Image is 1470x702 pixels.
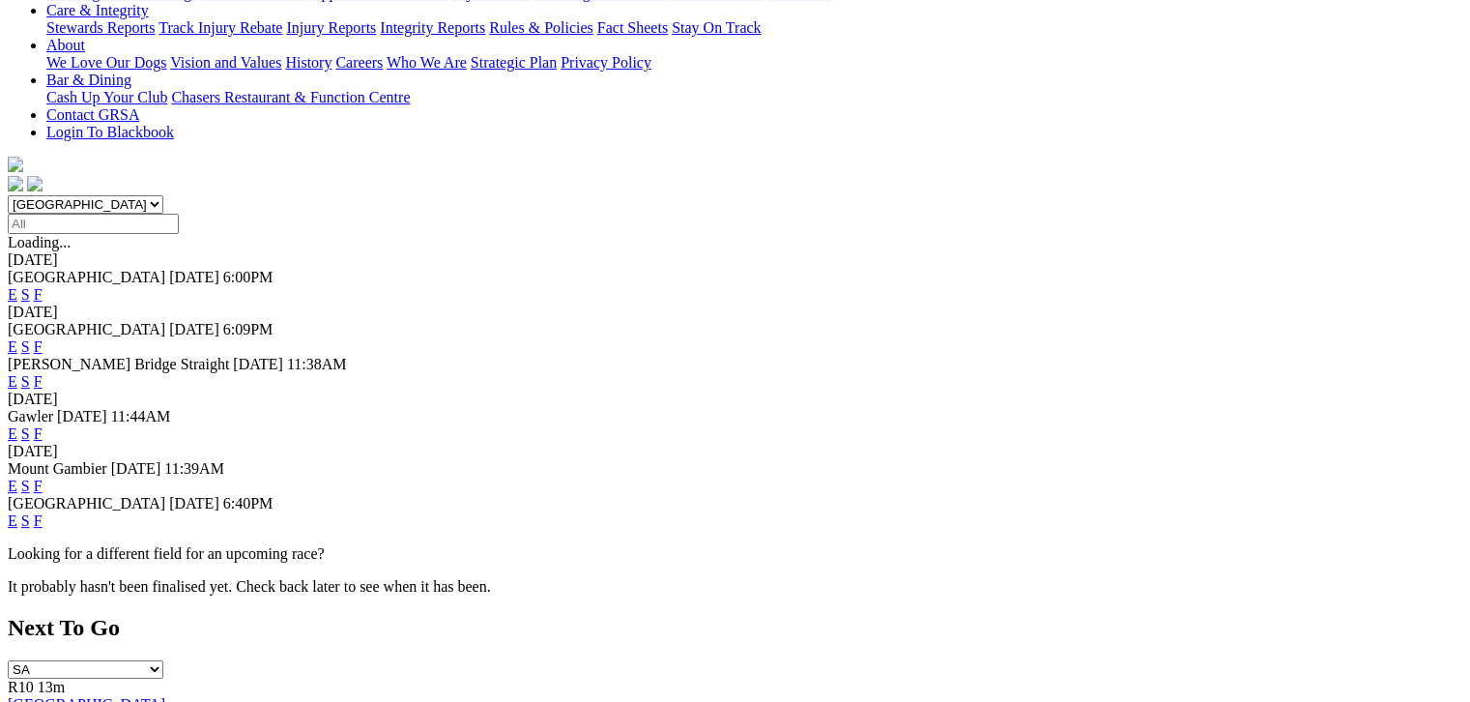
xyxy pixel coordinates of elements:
div: [DATE] [8,251,1462,269]
a: Privacy Policy [561,54,651,71]
span: Mount Gambier [8,460,107,477]
a: Track Injury Rebate [159,19,282,36]
span: [DATE] [169,269,219,285]
a: History [285,54,331,71]
span: 11:39AM [164,460,224,477]
a: E [8,338,17,355]
a: F [34,425,43,442]
input: Select date [8,214,179,234]
a: S [21,286,30,303]
a: F [34,512,43,529]
h2: Next To Go [8,615,1462,641]
a: E [8,286,17,303]
a: Vision and Values [170,54,281,71]
a: Stay On Track [672,19,761,36]
a: S [21,425,30,442]
a: F [34,338,43,355]
span: [GEOGRAPHIC_DATA] [8,495,165,512]
a: E [8,478,17,494]
span: [GEOGRAPHIC_DATA] [8,269,165,285]
span: R10 [8,679,34,695]
span: [PERSON_NAME] Bridge Straight [8,356,229,372]
a: Careers [335,54,383,71]
a: S [21,478,30,494]
span: [DATE] [169,321,219,337]
a: E [8,425,17,442]
img: logo-grsa-white.png [8,157,23,172]
a: Login To Blackbook [46,124,174,140]
span: 6:00PM [223,269,274,285]
a: Chasers Restaurant & Function Centre [171,89,410,105]
span: [GEOGRAPHIC_DATA] [8,321,165,337]
a: We Love Our Dogs [46,54,166,71]
a: F [34,286,43,303]
a: Integrity Reports [380,19,485,36]
a: Stewards Reports [46,19,155,36]
img: facebook.svg [8,176,23,191]
p: Looking for a different field for an upcoming race? [8,545,1462,563]
a: S [21,512,30,529]
span: 11:44AM [111,408,171,424]
a: S [21,338,30,355]
span: 6:09PM [223,321,274,337]
a: Fact Sheets [597,19,668,36]
span: [DATE] [233,356,283,372]
a: Rules & Policies [489,19,593,36]
a: E [8,512,17,529]
a: Contact GRSA [46,106,139,123]
a: Who We Are [387,54,467,71]
a: Strategic Plan [471,54,557,71]
span: [DATE] [57,408,107,424]
img: twitter.svg [27,176,43,191]
span: Gawler [8,408,53,424]
span: 13m [38,679,65,695]
a: Cash Up Your Club [46,89,167,105]
div: [DATE] [8,391,1462,408]
partial: It probably hasn't been finalised yet. Check back later to see when it has been. [8,578,491,595]
span: 6:40PM [223,495,274,512]
div: Bar & Dining [46,89,1462,106]
a: About [46,37,85,53]
a: S [21,373,30,390]
div: Care & Integrity [46,19,1462,37]
a: Injury Reports [286,19,376,36]
div: About [46,54,1462,72]
span: 11:38AM [287,356,347,372]
a: F [34,478,43,494]
span: [DATE] [111,460,161,477]
div: [DATE] [8,304,1462,321]
a: E [8,373,17,390]
div: [DATE] [8,443,1462,460]
a: Care & Integrity [46,2,149,18]
span: Loading... [8,234,71,250]
span: [DATE] [169,495,219,512]
a: Bar & Dining [46,72,131,88]
a: F [34,373,43,390]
